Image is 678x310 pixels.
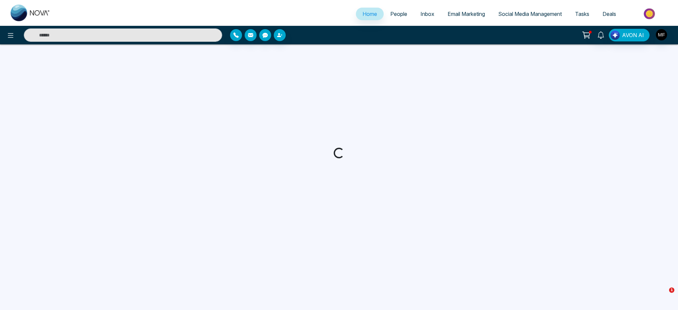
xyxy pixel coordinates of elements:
[363,11,377,17] span: Home
[610,30,620,40] img: Lead Flow
[546,242,678,292] iframe: Intercom notifications message
[441,8,492,20] a: Email Marketing
[669,287,674,293] span: 1
[622,31,644,39] span: AVON AI
[626,6,674,21] img: Market-place.gif
[390,11,407,17] span: People
[11,5,50,21] img: Nova CRM Logo
[596,8,623,20] a: Deals
[414,8,441,20] a: Inbox
[356,8,384,20] a: Home
[568,8,596,20] a: Tasks
[498,11,562,17] span: Social Media Management
[656,29,667,40] img: User Avatar
[609,29,650,41] button: AVON AI
[384,8,414,20] a: People
[492,8,568,20] a: Social Media Management
[655,287,671,303] iframe: Intercom live chat
[603,11,616,17] span: Deals
[420,11,434,17] span: Inbox
[448,11,485,17] span: Email Marketing
[575,11,589,17] span: Tasks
